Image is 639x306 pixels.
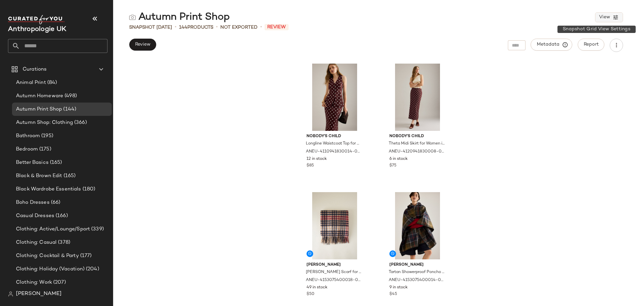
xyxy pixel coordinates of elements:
[16,225,90,233] span: Clothing: Active/Lounge/Sport
[16,106,62,113] span: Autumn Print Shop
[389,141,445,147] span: Theta Midi Skirt for Women in Brown, Polyester/Cotton, Size Uk 8 by Nobody's Child at Anthropologie
[129,39,156,51] button: Review
[306,269,362,275] span: [PERSON_NAME] Scarf for Women by [PERSON_NAME] at Anthropologie
[384,192,451,259] img: 4153075400014_041_e
[73,119,87,127] span: (366)
[79,252,92,260] span: (177)
[16,239,57,246] span: Clothing: Casual
[389,149,445,155] span: ANEU-4120941830008-000-020
[16,265,85,273] span: Clothing: Holiday (Vacation)
[599,15,610,20] span: View
[265,24,289,30] span: Review
[389,277,445,283] span: ANEU-4153075400014-000-041
[85,265,99,273] span: (204)
[389,291,397,297] span: $45
[46,79,57,87] span: (84)
[16,212,54,220] span: Casual Dresses
[384,64,451,131] img: 4120941830008_020_e
[389,285,408,291] span: 9 in stock
[16,132,40,140] span: Bathroom
[307,134,363,140] span: Nobody's Child
[306,277,362,283] span: ANEU-4153075400018-000-015
[16,185,81,193] span: Black Wardrobe Essentials
[307,163,314,169] span: $85
[16,159,49,166] span: Better Basics
[49,159,62,166] span: (165)
[306,141,362,147] span: Longline Waistcoat Top for Women in Brown, Cotton/Tencel/LENZING, Size Uk 8 by Nobody's Child at ...
[260,23,262,31] span: •
[16,252,79,260] span: Clothing: Cocktail & Party
[50,199,61,206] span: (66)
[301,64,368,131] img: 4110941830014_020_e
[389,269,445,275] span: Tartan Showerproof Poncho Jacket for Women in Blue, Polyester by [PERSON_NAME] at Anthropologie
[38,146,51,153] span: (175)
[583,42,599,47] span: Report
[389,156,408,162] span: 6 in stock
[8,26,66,33] span: Current Company Name
[389,262,446,268] span: [PERSON_NAME]
[16,79,46,87] span: Animal Print
[16,119,73,127] span: Autumn Shop: Clothing
[40,132,53,140] span: (195)
[301,192,368,259] img: 4153075400018_015_e
[16,92,63,100] span: Autumn Homeware
[8,15,65,24] img: cfy_white_logo.C9jOOHJF.svg
[16,172,62,180] span: Black & Brown Edit
[54,212,68,220] span: (166)
[389,134,446,140] span: Nobody's Child
[179,25,187,30] span: 144
[531,39,572,51] button: Metadata
[16,146,38,153] span: Bedroom
[307,291,315,297] span: $50
[129,14,136,21] img: svg%3e
[389,163,396,169] span: $75
[595,12,623,22] button: View
[90,225,104,233] span: (339)
[63,92,77,100] span: (498)
[129,11,230,24] div: Autumn Print Shop
[179,24,213,31] div: Products
[216,23,218,31] span: •
[81,185,96,193] span: (180)
[16,279,52,286] span: Clothing: Work
[23,66,47,73] span: Curations
[536,42,567,48] span: Metadata
[16,290,62,298] span: [PERSON_NAME]
[129,24,172,31] span: Snapshot [DATE]
[57,239,70,246] span: (378)
[16,199,50,206] span: Boho Dresses
[62,172,76,180] span: (165)
[220,24,258,31] span: Not Exported
[307,156,327,162] span: 12 in stock
[307,262,363,268] span: [PERSON_NAME]
[578,39,604,51] button: Report
[307,285,327,291] span: 49 in stock
[306,149,362,155] span: ANEU-4110941830014-000-020
[8,291,13,297] img: svg%3e
[62,106,76,113] span: (144)
[135,42,150,47] span: Review
[52,279,66,286] span: (207)
[175,23,176,31] span: •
